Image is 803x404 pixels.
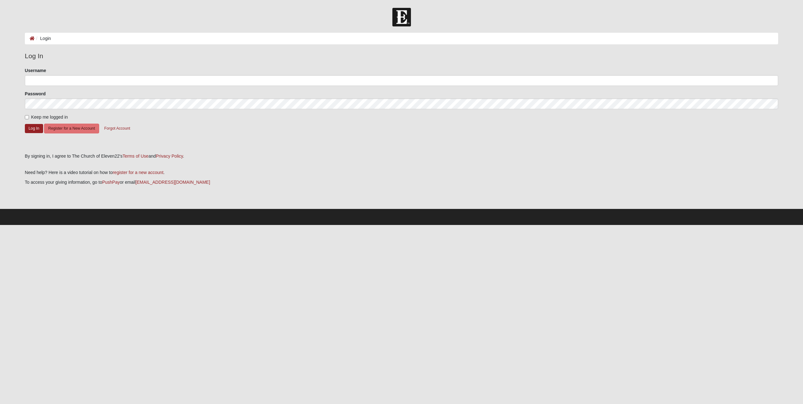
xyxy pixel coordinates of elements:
[25,169,778,176] p: Need help? Here is a video tutorial on how to .
[44,124,99,133] button: Register for a New Account
[25,115,29,119] input: Keep me logged in
[136,180,210,185] a: [EMAIL_ADDRESS][DOMAIN_NAME]
[113,170,163,175] a: register for a new account
[122,154,148,159] a: Terms of Use
[100,124,134,133] button: Forgot Account
[31,115,68,120] span: Keep me logged in
[25,91,46,97] label: Password
[25,124,43,133] button: Log In
[25,67,46,74] label: Username
[392,8,411,26] img: Church of Eleven22 Logo
[25,153,778,160] div: By signing in, I agree to The Church of Eleven22's and .
[102,180,120,185] a: PushPay
[156,154,183,159] a: Privacy Policy
[35,35,51,42] li: Login
[25,51,778,61] legend: Log In
[25,179,778,186] p: To access your giving information, go to or email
